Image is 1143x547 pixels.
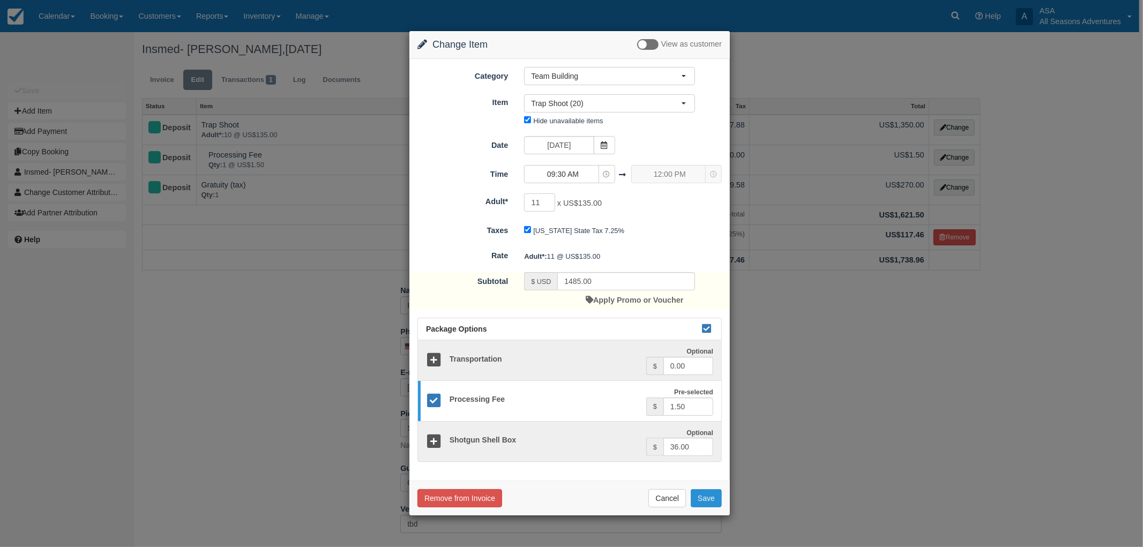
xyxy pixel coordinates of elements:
[418,380,721,422] a: Processing Fee Pre-selected $
[524,94,695,113] button: Trap Shoot (20)
[409,165,516,180] label: Time
[418,421,721,462] a: Shotgun Shell Box Optional $
[442,355,646,363] h5: Transportation
[686,348,713,355] strong: Optional
[442,436,646,444] h5: Shotgun Shell Box
[531,98,681,109] span: Trap Shoot (20)
[661,40,722,49] span: View as customer
[409,272,516,287] label: Subtotal
[426,325,487,333] span: Package Options
[674,388,713,396] strong: Pre-selected
[409,93,516,108] label: Item
[409,67,516,82] label: Category
[524,252,547,260] strong: Adult*
[409,192,516,207] label: Adult*
[409,136,516,151] label: Date
[525,169,601,179] span: 09:30 AM
[531,278,551,286] small: $ USD
[586,296,683,304] a: Apply Promo or Voucher
[533,117,603,125] label: Hide unavailable items
[524,165,615,183] button: 09:30 AM
[418,340,721,381] a: Transportation Optional $
[653,444,657,451] small: $
[524,193,555,212] input: Adult*
[533,227,624,235] label: [US_STATE] State Tax 7.25%
[648,489,686,507] button: Cancel
[691,489,722,507] button: Save
[442,395,646,403] h5: Processing Fee
[417,489,502,507] button: Remove from Invoice
[653,363,657,370] small: $
[557,199,602,208] span: x US$135.00
[409,246,516,261] label: Rate
[653,403,657,410] small: $
[686,429,713,437] strong: Optional
[531,71,681,81] span: Team Building
[432,39,488,50] span: Change Item
[524,67,695,85] button: Team Building
[409,221,516,236] label: Taxes
[516,248,730,265] div: 11 @ US$135.00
